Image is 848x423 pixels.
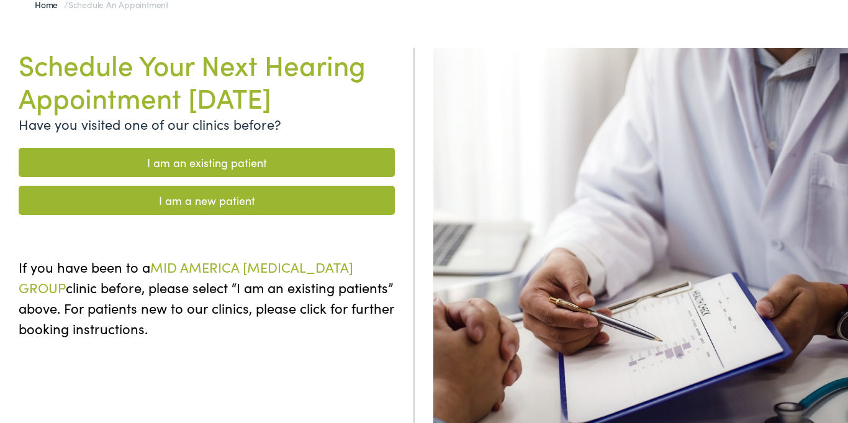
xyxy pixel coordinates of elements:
[19,114,395,134] p: Have you visited one of our clinics before?
[19,186,395,215] a: I am a new patient
[19,257,353,297] span: MID AMERICA [MEDICAL_DATA] GROUP
[19,148,395,177] a: I am an existing patient
[19,48,395,114] h1: Schedule Your Next Hearing Appointment [DATE]
[19,257,395,339] p: If you have been to a clinic before, please select “I am an existing patients” above. For patient...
